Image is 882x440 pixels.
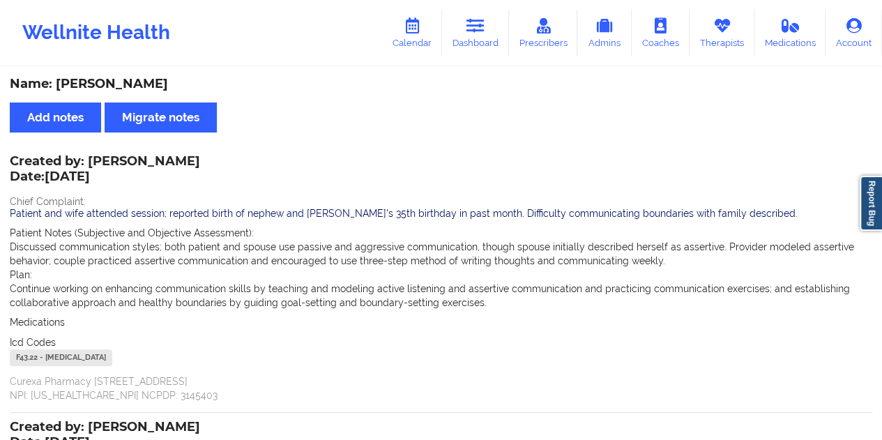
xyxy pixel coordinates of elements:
[10,337,56,348] span: Icd Codes
[382,10,442,56] a: Calendar
[509,10,578,56] a: Prescribers
[10,168,200,186] p: Date: [DATE]
[10,76,872,92] div: Name: [PERSON_NAME]
[690,10,754,56] a: Therapists
[577,10,632,56] a: Admins
[10,240,872,268] p: Discussed communication styles; both patient and spouse use passive and aggressive communication,...
[826,10,882,56] a: Account
[10,374,872,402] p: Curexa Pharmacy [STREET_ADDRESS] NPI: [US_HEALTHCARE_NPI] NCPDP: 3145403
[10,154,200,186] div: Created by: [PERSON_NAME]
[754,10,826,56] a: Medications
[10,103,101,132] button: Add notes
[10,349,112,366] div: F43.22 - [MEDICAL_DATA]
[860,176,882,231] a: Report Bug
[10,196,86,207] span: Chief Complaint:
[442,10,509,56] a: Dashboard
[10,269,32,280] span: Plan:
[10,282,872,310] p: Continue working on enhancing communication skills by teaching and modeling active listening and ...
[10,227,254,238] span: Patient Notes (Subjective and Objective Assessment):
[105,103,217,132] button: Migrate notes
[10,317,65,328] span: Medications
[10,208,798,219] span: Patient and wife attended session; reported birth of nephew and [PERSON_NAME]'s 35th birthday in ...
[632,10,690,56] a: Coaches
